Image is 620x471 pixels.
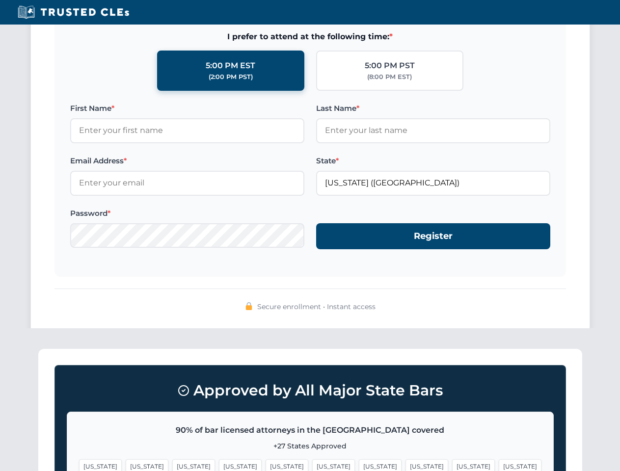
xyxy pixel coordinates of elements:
[206,59,255,72] div: 5:00 PM EST
[79,441,541,451] p: +27 States Approved
[15,5,132,20] img: Trusted CLEs
[70,171,304,195] input: Enter your email
[209,72,253,82] div: (2:00 PM PST)
[70,118,304,143] input: Enter your first name
[70,208,304,219] label: Password
[316,171,550,195] input: Florida (FL)
[67,377,554,404] h3: Approved by All Major State Bars
[367,72,412,82] div: (8:00 PM EST)
[70,103,304,114] label: First Name
[70,155,304,167] label: Email Address
[245,302,253,310] img: 🔒
[70,30,550,43] span: I prefer to attend at the following time:
[365,59,415,72] div: 5:00 PM PST
[257,301,376,312] span: Secure enrollment • Instant access
[316,155,550,167] label: State
[316,223,550,249] button: Register
[316,103,550,114] label: Last Name
[316,118,550,143] input: Enter your last name
[79,424,541,437] p: 90% of bar licensed attorneys in the [GEOGRAPHIC_DATA] covered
